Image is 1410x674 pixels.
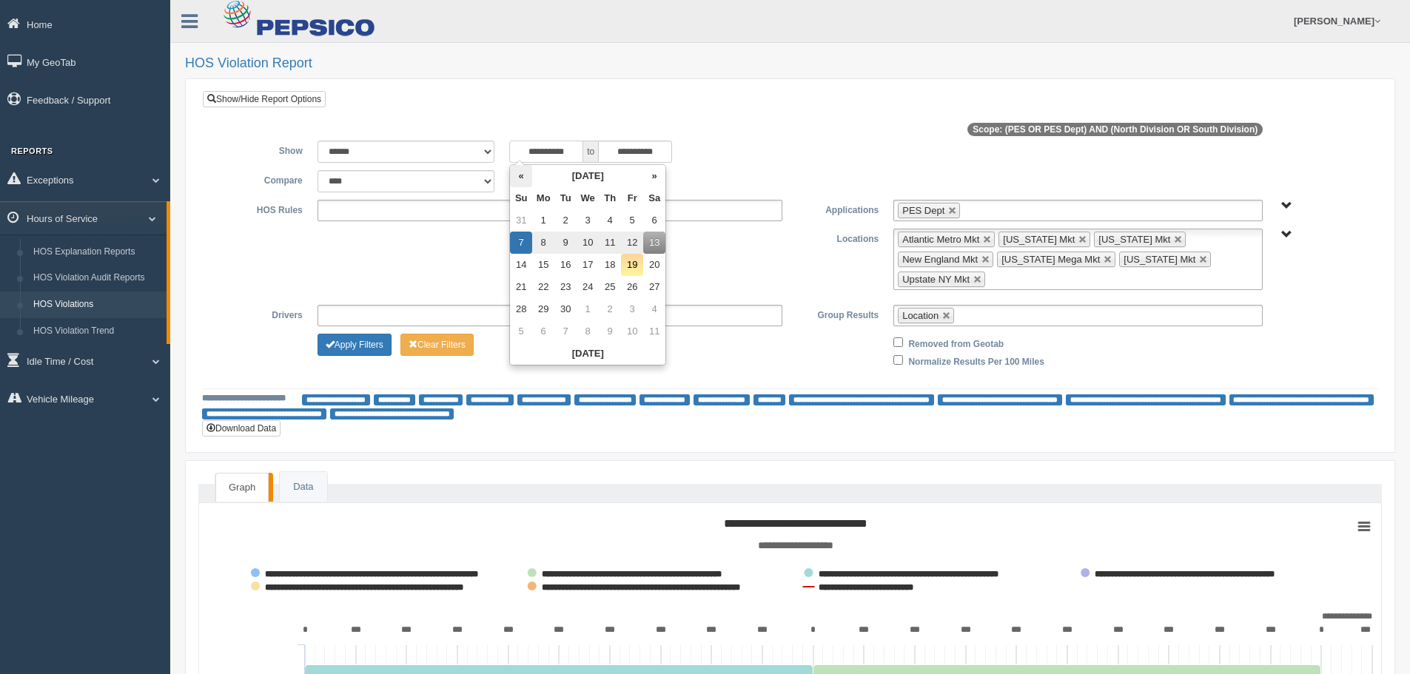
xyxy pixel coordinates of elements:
label: Normalize Results Per 100 Miles [908,351,1044,369]
th: Su [510,187,532,209]
a: Data [280,472,326,502]
th: We [577,187,599,209]
td: 3 [621,298,643,320]
label: Locations [790,229,887,246]
td: 24 [577,276,599,298]
td: 5 [621,209,643,232]
td: 6 [643,209,665,232]
label: Group Results [790,305,886,323]
td: 12 [621,232,643,254]
a: Show/Hide Report Options [203,91,326,107]
td: 31 [510,209,532,232]
th: [DATE] [532,165,643,187]
a: HOS Violations [27,291,167,318]
td: 3 [577,209,599,232]
span: Upstate NY Mkt [902,274,970,285]
td: 11 [643,320,665,343]
td: 28 [510,298,532,320]
td: 30 [554,298,577,320]
td: 4 [599,209,621,232]
td: 21 [510,276,532,298]
td: 15 [532,254,554,276]
td: 8 [532,232,554,254]
th: « [510,165,532,187]
span: Atlantic Metro Mkt [902,234,979,245]
td: 26 [621,276,643,298]
span: [US_STATE] Mkt [1003,234,1075,245]
th: Tu [554,187,577,209]
th: Fr [621,187,643,209]
a: HOS Explanation Reports [27,239,167,266]
span: PES Dept [902,205,944,216]
td: 19 [621,254,643,276]
td: 2 [554,209,577,232]
span: [US_STATE] Mega Mkt [1001,254,1100,265]
label: Applications [790,200,886,218]
label: Removed from Geotab [908,334,1004,351]
span: to [583,141,598,163]
a: Graph [215,473,269,502]
td: 20 [643,254,665,276]
td: 23 [554,276,577,298]
th: Mo [532,187,554,209]
td: 18 [599,254,621,276]
td: 16 [554,254,577,276]
span: Scope: (PES OR PES Dept) AND (North Division OR South Division) [967,123,1263,136]
td: 5 [510,320,532,343]
td: 10 [577,232,599,254]
span: [US_STATE] Mkt [1124,254,1195,265]
span: Location [902,310,939,321]
span: [US_STATE] Mkt [1098,234,1170,245]
td: 7 [510,232,532,254]
td: 13 [643,232,665,254]
td: 22 [532,276,554,298]
th: [DATE] [510,343,665,365]
label: HOS Rules [214,200,310,218]
td: 1 [577,298,599,320]
td: 1 [532,209,554,232]
label: Compare [214,170,310,188]
td: 6 [532,320,554,343]
td: 7 [554,320,577,343]
th: Th [599,187,621,209]
a: HOS Violation Audit Reports [27,265,167,291]
th: Sa [643,187,665,209]
td: 29 [532,298,554,320]
h2: HOS Violation Report [185,56,1395,71]
td: 17 [577,254,599,276]
label: Show [214,141,310,158]
td: 14 [510,254,532,276]
td: 25 [599,276,621,298]
td: 4 [643,298,665,320]
td: 2 [599,298,621,320]
button: Change Filter Options [318,334,392,356]
td: 11 [599,232,621,254]
td: 9 [554,232,577,254]
a: HOS Violation Trend [27,318,167,345]
button: Change Filter Options [400,334,474,356]
td: 8 [577,320,599,343]
td: 10 [621,320,643,343]
span: New England Mkt [902,254,978,265]
td: 27 [643,276,665,298]
button: Download Data [202,420,281,437]
td: 9 [599,320,621,343]
th: » [643,165,665,187]
label: Drivers [214,305,310,323]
